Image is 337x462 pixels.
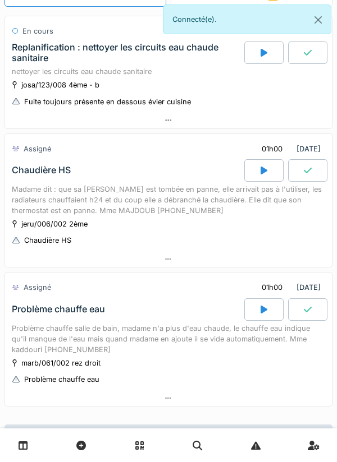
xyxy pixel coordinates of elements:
div: jeru/006/002 2ème [21,219,88,229]
div: marb/061/002 rez droit [21,358,101,368]
div: Chaudière HS [24,235,71,246]
div: En cours [22,26,53,36]
div: nettoyer les circuits eau chaude sanitaire [12,66,325,77]
div: Madame dit : que sa [PERSON_NAME] est tombée en panne, elle arrivait pas à l'utiliser, les radiat... [12,184,325,216]
div: Fuite toujours présente en dessous évier cuisine [24,96,191,107]
div: josa/123/008 4ème - b [21,80,99,90]
div: Assigné [24,144,51,154]
div: 01h00 [262,144,283,154]
div: Problème chauffe eau [24,374,99,385]
div: Replanification : nettoyer les circuits eau chaude sanitaire [12,42,242,63]
div: Chaudière HS [12,165,71,175]
div: [DATE] [252,277,325,298]
div: Problème chauffe eau [12,304,105,315]
div: Connecté(e). [163,4,331,34]
button: Close [306,5,331,35]
div: Plus d'autres tâches à afficher [4,424,333,449]
div: Problème chauffe salle de bain, madame n'a plus d'eau chaude, le chauffe eau indique qu'il manque... [12,323,325,355]
div: 01h00 [262,282,283,293]
div: Assigné [24,282,51,293]
div: [DATE] [252,138,325,159]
